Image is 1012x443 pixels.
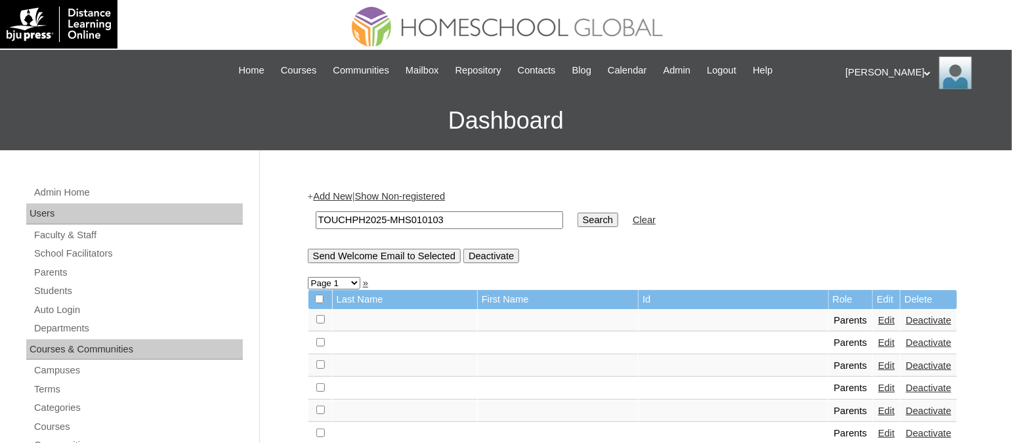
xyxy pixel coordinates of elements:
[274,63,324,78] a: Courses
[33,419,243,435] a: Courses
[601,63,653,78] a: Calendar
[664,63,691,78] span: Admin
[33,184,243,201] a: Admin Home
[873,290,900,309] td: Edit
[7,7,111,42] img: logo-white.png
[333,290,477,309] td: Last Name
[878,428,895,438] a: Edit
[511,63,562,78] a: Contacts
[33,264,243,281] a: Parents
[316,211,563,229] input: Search
[878,360,895,371] a: Edit
[633,215,656,225] a: Clear
[406,63,439,78] span: Mailbox
[829,332,873,354] td: Parents
[906,360,951,371] a: Deactivate
[232,63,271,78] a: Home
[906,428,951,438] a: Deactivate
[518,63,556,78] span: Contacts
[906,383,951,393] a: Deactivate
[829,290,873,309] td: Role
[829,400,873,423] td: Parents
[753,63,772,78] span: Help
[572,63,591,78] span: Blog
[33,362,243,379] a: Campuses
[566,63,598,78] a: Blog
[33,302,243,318] a: Auto Login
[313,191,352,201] a: Add New
[906,406,951,416] a: Deactivate
[399,63,446,78] a: Mailbox
[355,191,446,201] a: Show Non-registered
[33,283,243,299] a: Students
[707,63,736,78] span: Logout
[657,63,698,78] a: Admin
[463,249,519,263] input: Deactivate
[26,203,243,224] div: Users
[449,63,508,78] a: Repository
[33,381,243,398] a: Terms
[906,337,951,348] a: Deactivate
[281,63,317,78] span: Courses
[33,320,243,337] a: Departments
[878,337,895,348] a: Edit
[829,377,873,400] td: Parents
[33,400,243,416] a: Categories
[26,339,243,360] div: Courses & Communities
[333,63,389,78] span: Communities
[700,63,743,78] a: Logout
[829,355,873,377] td: Parents
[900,290,956,309] td: Delete
[239,63,264,78] span: Home
[308,190,958,263] div: + |
[845,56,999,89] div: [PERSON_NAME]
[7,91,1005,150] h3: Dashboard
[878,315,895,326] a: Edit
[326,63,396,78] a: Communities
[33,245,243,262] a: School Facilitators
[308,249,461,263] input: Send Welcome Email to Selected
[608,63,646,78] span: Calendar
[363,278,368,288] a: »
[578,213,618,227] input: Search
[906,315,951,326] a: Deactivate
[939,56,972,89] img: Leslie Samaniego
[478,290,638,309] td: First Name
[639,290,828,309] td: Id
[33,227,243,243] a: Faculty & Staff
[829,310,873,332] td: Parents
[878,383,895,393] a: Edit
[455,63,501,78] span: Repository
[878,406,895,416] a: Edit
[746,63,779,78] a: Help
